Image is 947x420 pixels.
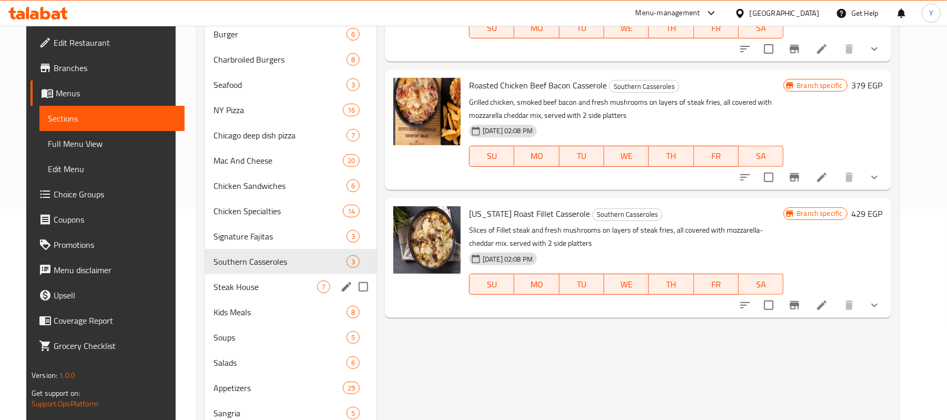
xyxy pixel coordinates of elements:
span: Get support on: [32,386,80,400]
span: 14 [343,206,359,216]
span: 6 [347,29,359,39]
button: SU [469,17,514,38]
span: MO [518,148,555,164]
span: Choice Groups [54,188,176,201]
span: SU [474,21,510,36]
h6: 429 EGP [852,206,883,221]
button: edit [339,279,354,295]
span: Y [929,7,933,19]
span: Coupons [54,213,176,226]
a: Coupons [30,207,185,232]
a: Full Menu View [39,131,185,156]
div: Chicken Sandwiches [213,179,347,192]
a: Grocery Checklist [30,333,185,358]
div: items [347,129,360,142]
div: Charbroiled Burgers8 [205,47,376,72]
div: Charbroiled Burgers [213,53,347,66]
span: 29 [343,383,359,393]
div: Sangria [213,407,347,419]
a: Promotions [30,232,185,257]
button: TH [649,274,694,295]
span: Select to update [758,166,780,188]
span: Menus [56,87,176,99]
button: MO [514,146,559,167]
button: sort-choices [732,36,758,62]
span: TH [653,21,689,36]
div: Southern Casseroles [609,80,679,93]
div: items [347,179,360,192]
span: Grocery Checklist [54,339,176,352]
div: items [343,104,360,116]
span: Select to update [758,294,780,316]
span: FR [698,277,735,292]
a: Branches [30,55,185,81]
button: FR [694,17,739,38]
span: Branch specific [792,81,847,91]
span: WE [608,148,645,164]
div: items [347,255,360,268]
span: Chicken Specialties [213,205,343,217]
span: [US_STATE] Roast Fillet Casserole [469,206,590,222]
a: Edit menu item [816,299,828,312]
span: SA [743,21,779,36]
span: Branches [54,62,176,74]
span: [DATE] 02:08 PM [478,126,537,136]
button: delete [837,36,862,62]
span: Salads [213,356,347,369]
div: Chicken Specialties14 [205,198,376,224]
button: SA [739,17,783,38]
span: TH [653,148,689,164]
span: Edit Restaurant [54,36,176,49]
div: Seafood3 [205,72,376,97]
span: 7 [318,282,330,292]
div: items [343,382,360,394]
button: delete [837,293,862,318]
span: Signature Fajitas [213,230,347,243]
a: Choice Groups [30,182,185,207]
img: Texas Roast Fillet Casserole [393,206,461,274]
button: Branch-specific-item [782,36,807,62]
button: show more [862,36,887,62]
div: Chicken Sandwiches6 [205,173,376,198]
div: Steak House7edit [205,274,376,299]
span: Kids Meals [213,306,347,318]
span: Menu disclaimer [54,264,176,276]
span: 7 [347,131,359,141]
span: TU [564,21,600,36]
span: 1.0.0 [59,368,76,382]
span: Southern Casseroles [213,255,347,268]
span: 8 [347,307,359,317]
button: sort-choices [732,165,758,190]
a: Edit menu item [816,43,828,55]
div: Mac And Cheese20 [205,148,376,173]
div: Southern Casseroles3 [205,249,376,274]
span: WE [608,277,645,292]
div: NY Pizza [213,104,343,116]
span: Seafood [213,78,347,91]
span: 8 [347,55,359,65]
span: 3 [347,80,359,90]
span: SA [743,277,779,292]
span: Appetizers [213,382,343,394]
a: Menus [30,81,185,106]
button: FR [694,274,739,295]
a: Coverage Report [30,308,185,333]
span: Sections [48,112,176,125]
p: Slices of Fillet steak and fresh mushrooms on layers of steak fries, all covered with mozzarella-... [469,224,784,250]
span: MO [518,277,555,292]
span: Branch specific [792,208,847,218]
span: Full Menu View [48,137,176,150]
svg: Show Choices [868,171,881,184]
span: 16 [343,105,359,115]
span: 5 [347,333,359,343]
a: Edit Menu [39,156,185,182]
div: Soups5 [205,325,376,350]
div: items [317,281,330,293]
span: Promotions [54,238,176,251]
button: TU [559,17,604,38]
span: 6 [347,358,359,368]
div: Burger [213,28,347,41]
